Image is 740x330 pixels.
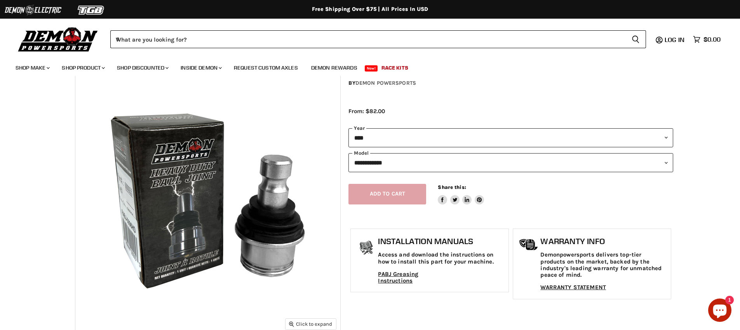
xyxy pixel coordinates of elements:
aside: Share this: [438,184,484,204]
button: Search [625,30,646,48]
p: Access and download the instructions on how to install this part for your machine. [378,251,505,265]
a: Shop Discounted [111,60,173,76]
a: Demon Rewards [305,60,363,76]
a: Race Kits [376,60,414,76]
span: Log in [665,36,684,44]
a: Shop Product [56,60,110,76]
a: Request Custom Axles [228,60,304,76]
img: warranty-icon.png [519,239,538,251]
input: When autocomplete results are available use up and down arrows to review and enter to select [110,30,625,48]
a: PABJ Greasing Instructions [378,271,441,285]
h1: Warranty Info [540,237,667,246]
inbox-online-store-chat: Shopify online store chat [706,299,734,324]
img: TGB Logo 2 [62,3,120,17]
a: Demon Powersports [355,80,416,86]
div: Free Shipping Over $75 | All Prices In USD [59,6,681,13]
h1: Can-Am Maverick R Demon Heavy Duty Ball Joint [348,68,673,78]
form: Product [110,30,646,48]
div: by [348,79,673,87]
span: New! [365,65,378,72]
h1: Installation Manuals [378,237,505,246]
span: Click to expand [289,321,332,327]
button: Click to expand [286,319,336,329]
ul: Main menu [10,57,719,76]
a: Shop Make [10,60,54,76]
select: modal-name [348,153,673,172]
a: Inside Demon [175,60,226,76]
img: Demon Electric Logo 2 [4,3,62,17]
span: $0.00 [703,36,721,43]
p: Demonpowersports delivers top-tier products on the market, backed by the industry's leading warra... [540,251,667,278]
img: install_manual-icon.png [357,239,376,258]
img: Demon Powersports [16,25,101,53]
select: year [348,128,673,147]
a: $0.00 [689,34,724,45]
span: Share this: [438,184,466,190]
a: Log in [661,36,689,43]
a: WARRANTY STATEMENT [540,284,606,291]
span: From: $82.00 [348,108,385,115]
